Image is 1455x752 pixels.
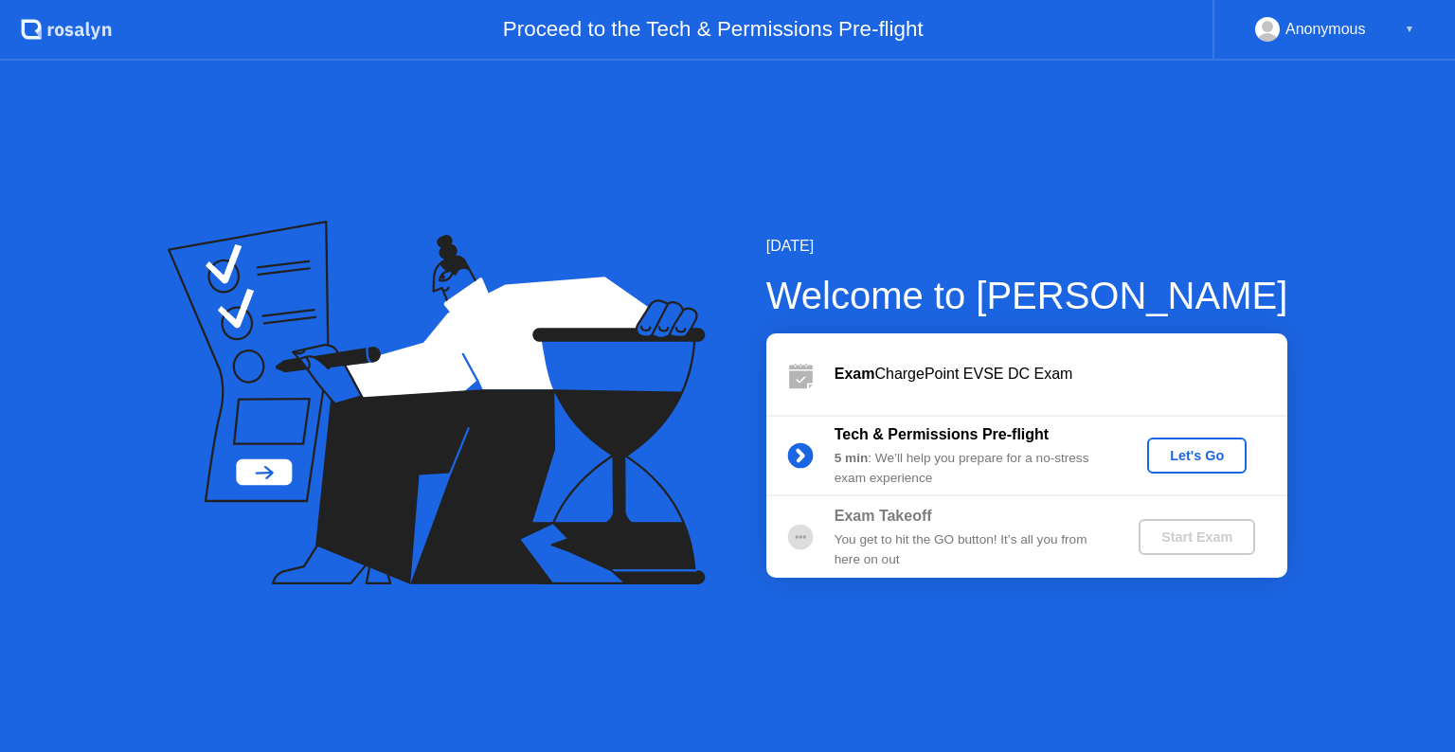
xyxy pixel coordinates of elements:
div: : We’ll help you prepare for a no-stress exam experience [835,449,1107,488]
b: Exam [835,366,875,382]
div: ▼ [1405,17,1414,42]
div: You get to hit the GO button! It’s all you from here on out [835,530,1107,569]
b: 5 min [835,451,869,465]
button: Let's Go [1147,438,1247,474]
div: Let's Go [1155,448,1239,463]
div: Anonymous [1285,17,1366,42]
button: Start Exam [1139,519,1255,555]
div: Welcome to [PERSON_NAME] [766,267,1288,324]
div: ChargePoint EVSE DC Exam [835,363,1287,385]
div: [DATE] [766,235,1288,258]
b: Exam Takeoff [835,508,932,524]
b: Tech & Permissions Pre-flight [835,426,1049,442]
div: Start Exam [1146,529,1248,545]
